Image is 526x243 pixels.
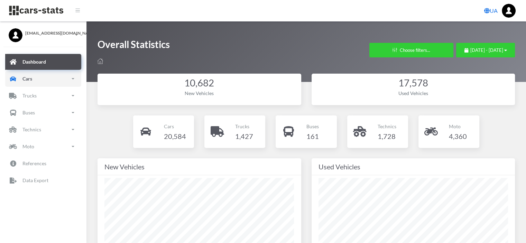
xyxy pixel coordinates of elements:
span: [DATE] - [DATE] [470,47,503,53]
div: Used Vehicles [319,90,508,97]
h4: 4,360 [449,131,467,142]
h4: 1,427 [235,131,253,142]
p: Technics [378,122,396,131]
p: Buses [22,108,35,117]
a: Moto [5,139,81,155]
p: Data Export [22,176,48,185]
div: New Vehicles [104,90,294,97]
a: UA [481,4,500,18]
p: References [22,159,46,168]
p: Moto [22,142,34,151]
a: Buses [5,105,81,121]
a: References [5,156,81,171]
a: Dashboard [5,54,81,70]
p: Technics [22,125,41,134]
h4: 1,728 [378,131,396,142]
a: Data Export [5,172,81,188]
p: Moto [449,122,467,131]
p: Trucks [22,91,37,100]
p: Cars [22,74,32,83]
p: Trucks [235,122,253,131]
div: New Vehicles [104,161,294,172]
h1: Overall Statistics [98,38,170,54]
p: Buses [306,122,319,131]
button: [DATE] - [DATE] [456,43,515,57]
a: Trucks [5,88,81,104]
div: Used Vehicles [319,161,508,172]
p: Cars [164,122,186,131]
div: 10,682 [104,76,294,90]
a: Cars [5,71,81,87]
h4: 161 [306,131,319,142]
p: Dashboard [22,57,46,66]
button: Choose filters... [369,43,453,57]
img: navbar brand [9,5,64,16]
h4: 20,584 [164,131,186,142]
a: Technics [5,122,81,138]
div: 17,578 [319,76,508,90]
a: [EMAIL_ADDRESS][DOMAIN_NAME] [9,28,78,36]
img: ... [502,4,516,18]
span: [EMAIL_ADDRESS][DOMAIN_NAME] [25,30,78,36]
